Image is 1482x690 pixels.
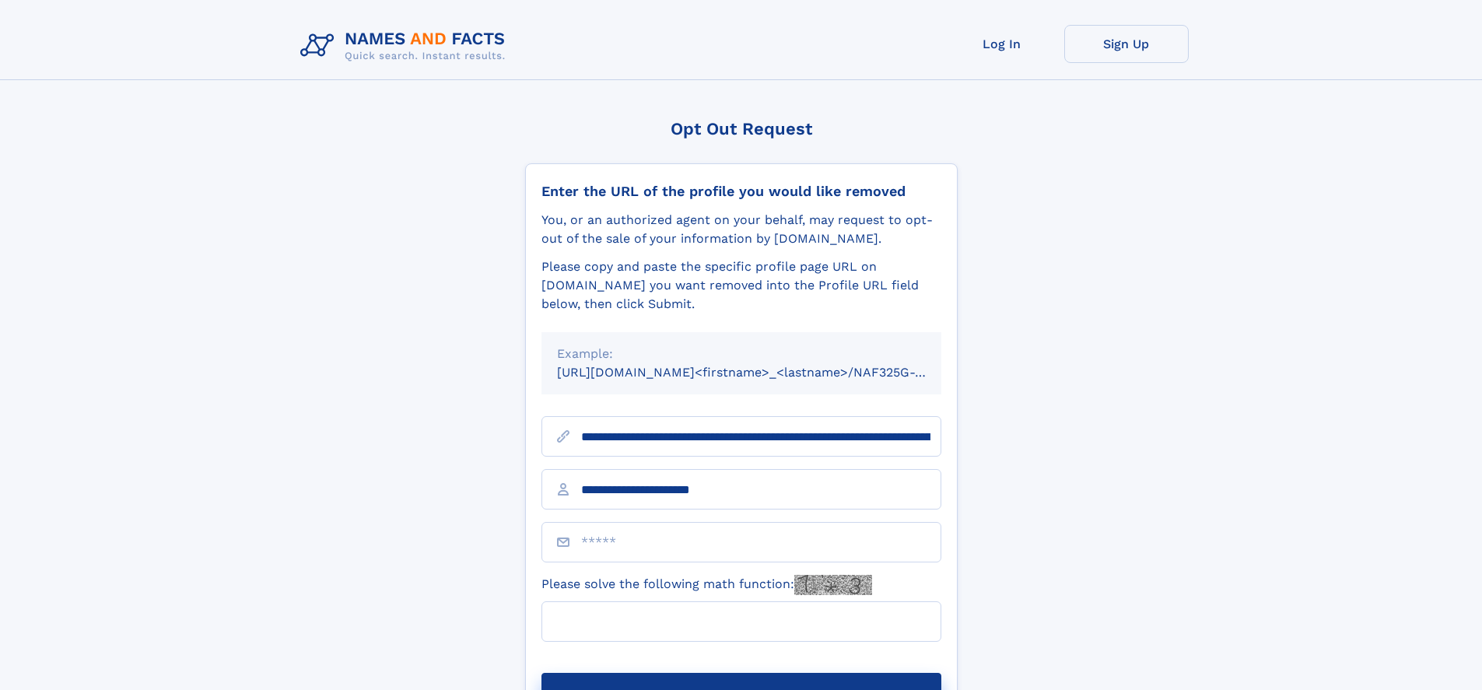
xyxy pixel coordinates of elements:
[541,211,941,248] div: You, or an authorized agent on your behalf, may request to opt-out of the sale of your informatio...
[1064,25,1189,63] a: Sign Up
[557,345,926,363] div: Example:
[557,365,971,380] small: [URL][DOMAIN_NAME]<firstname>_<lastname>/NAF325G-xxxxxxxx
[541,257,941,313] div: Please copy and paste the specific profile page URL on [DOMAIN_NAME] you want removed into the Pr...
[940,25,1064,63] a: Log In
[525,119,958,138] div: Opt Out Request
[541,575,872,595] label: Please solve the following math function:
[541,183,941,200] div: Enter the URL of the profile you would like removed
[294,25,518,67] img: Logo Names and Facts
